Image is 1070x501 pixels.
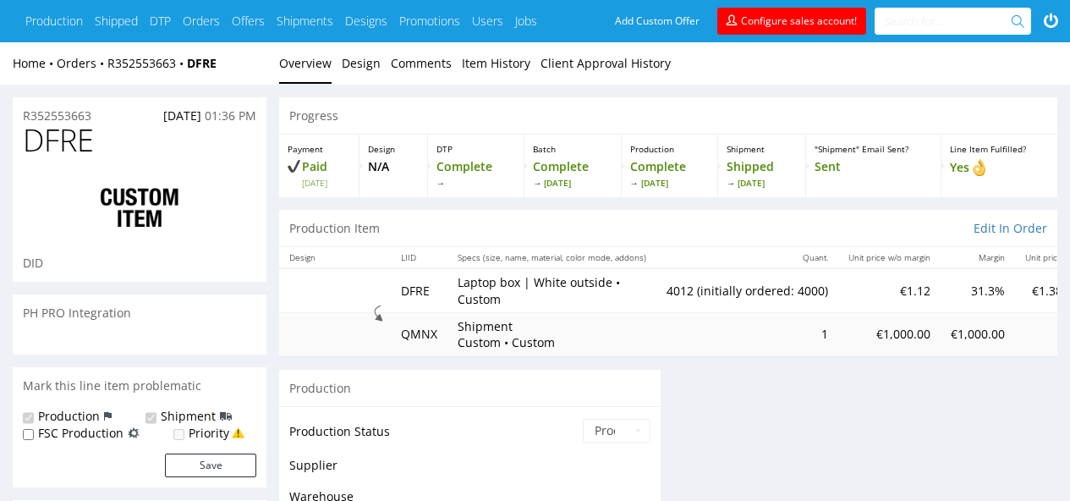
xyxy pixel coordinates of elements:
span: [DATE] [302,177,350,189]
td: Production Status [289,417,579,455]
td: DFRE [391,268,447,312]
a: Design [342,42,381,84]
p: Yes [950,158,1049,177]
th: Design [279,247,391,268]
a: DTP [150,13,171,30]
div: Progress [279,97,1057,135]
a: Users [472,13,503,30]
td: 31.3% [941,268,1015,312]
th: Specs (size, name, material, color mode, addons) [447,247,656,268]
td: €1,000.00 [838,313,941,356]
button: Save [165,454,256,477]
img: icon-fsc-production-flag.svg [128,425,140,442]
td: QMNX [391,313,447,356]
p: Complete [630,158,709,189]
th: Margin [941,247,1015,268]
p: Complete [533,158,612,189]
a: R352553663 [107,55,187,71]
a: Edit In Order [974,220,1047,237]
a: R352553663 [23,107,91,124]
input: Search for... [885,8,1014,35]
img: icon-shipping-flag.svg [220,408,232,425]
a: Client Approval History [540,42,671,84]
div: Production [279,369,661,407]
a: Comments [391,42,452,84]
p: N/A [368,158,418,175]
p: Production [630,143,709,155]
p: DTP [436,143,515,155]
div: PH PRO Integration [13,295,266,332]
a: Jobs [515,13,537,30]
a: Overview [279,42,332,84]
p: Batch [533,143,612,155]
a: DFRE [187,55,217,71]
p: Line Item Fulfilled? [950,143,1049,155]
th: LIID [391,247,447,268]
div: Mark this line item problematic [13,367,266,405]
span: DID [23,255,43,271]
a: Production [25,13,83,30]
td: 4012 (initially ordered: 4000) [656,268,838,312]
a: Offers [232,13,265,30]
p: "Shipment" Email Sent? [815,143,931,155]
p: Paid [288,158,350,189]
a: Promotions [399,13,460,30]
span: [DATE] [163,107,201,124]
span: DFRE [23,124,94,157]
a: Orders [183,13,220,30]
a: Item History [462,42,530,84]
th: Unit price w/o margin [838,247,941,268]
p: Payment [288,143,350,155]
p: Shipment [727,143,797,155]
a: Add Custom Offer [606,8,709,35]
th: Quant. [656,247,838,268]
span: [DATE] [727,177,797,189]
img: icon-production-flag.svg [104,408,112,425]
p: Sent [815,158,931,175]
a: Shipments [277,13,333,30]
a: Configure sales account! [717,8,866,35]
label: FSC Production [38,425,123,442]
td: €1,000.00 [941,313,1015,356]
label: Production [38,408,100,425]
p: Design [368,143,418,155]
td: Supplier [289,455,579,487]
p: Laptop box | White outside • Custom [458,274,646,307]
p: Complete [436,158,515,189]
a: Orders [57,55,107,71]
p: Shipped [727,158,797,189]
span: [DATE] [533,177,612,189]
td: €1.12 [838,268,941,312]
span: Configure sales account! [741,14,857,28]
label: Shipment [161,408,216,425]
a: Shipped [95,13,138,30]
img: yellow_warning_triangle.png [232,427,244,439]
td: 1 [656,313,838,356]
span: [DATE] [630,177,709,189]
label: Priority [189,425,229,442]
p: Production Item [289,220,380,237]
a: Home [13,55,57,71]
span: 01:36 PM [205,107,256,124]
img: ico-item-custom-a8f9c3db6a5631ce2f509e228e8b95abde266dc4376634de7b166047de09ff05.png [72,174,207,242]
a: Designs [345,13,387,30]
p: Shipment Custom • Custom [458,318,584,351]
